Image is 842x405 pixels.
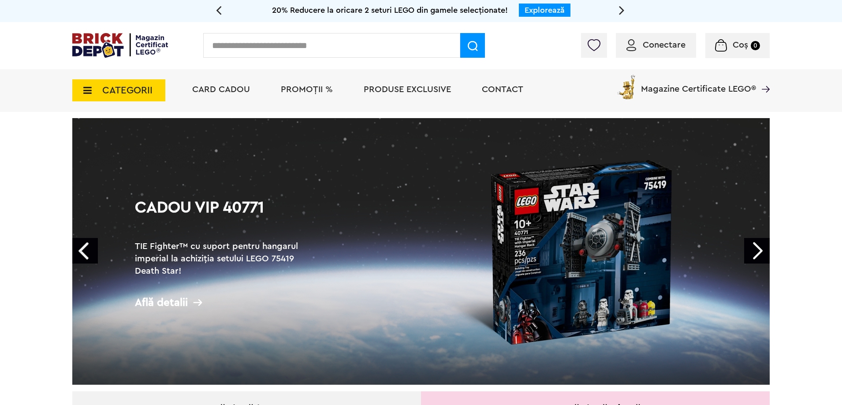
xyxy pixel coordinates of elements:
[192,85,250,94] a: Card Cadou
[733,41,748,49] span: Coș
[641,73,756,93] span: Magazine Certificate LEGO®
[744,238,770,264] a: Next
[272,6,508,14] span: 20% Reducere la oricare 2 seturi LEGO din gamele selecționate!
[482,85,523,94] a: Contact
[751,41,760,50] small: 0
[364,85,451,94] a: Produse exclusive
[102,85,153,95] span: CATEGORII
[72,238,98,264] a: Prev
[135,297,311,308] div: Află detalii
[626,41,686,49] a: Conectare
[72,118,770,385] a: Cadou VIP 40771TIE Fighter™ cu suport pentru hangarul imperial la achiziția setului LEGO 75419 De...
[756,73,770,82] a: Magazine Certificate LEGO®
[281,85,333,94] a: PROMOȚII %
[135,240,311,277] h2: TIE Fighter™ cu suport pentru hangarul imperial la achiziția setului LEGO 75419 Death Star!
[135,200,311,231] h1: Cadou VIP 40771
[525,6,565,14] a: Explorează
[643,41,686,49] span: Conectare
